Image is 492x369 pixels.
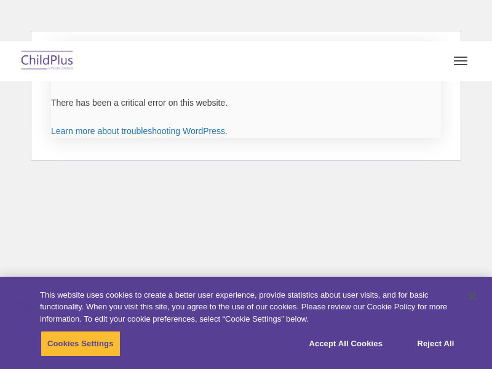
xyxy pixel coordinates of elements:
[18,47,76,76] img: ChildPlus by Procare Solutions
[51,97,441,109] p: There has been a critical error on this website.
[302,331,389,357] button: Accept All Cookies
[397,331,474,357] button: Reject All
[41,331,121,357] button: Cookies Settings
[51,126,228,136] a: Learn more about troubleshooting WordPress.
[40,289,458,325] div: This website uses cookies to create a better user experience, provide statistics about user visit...
[459,283,486,310] button: Close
